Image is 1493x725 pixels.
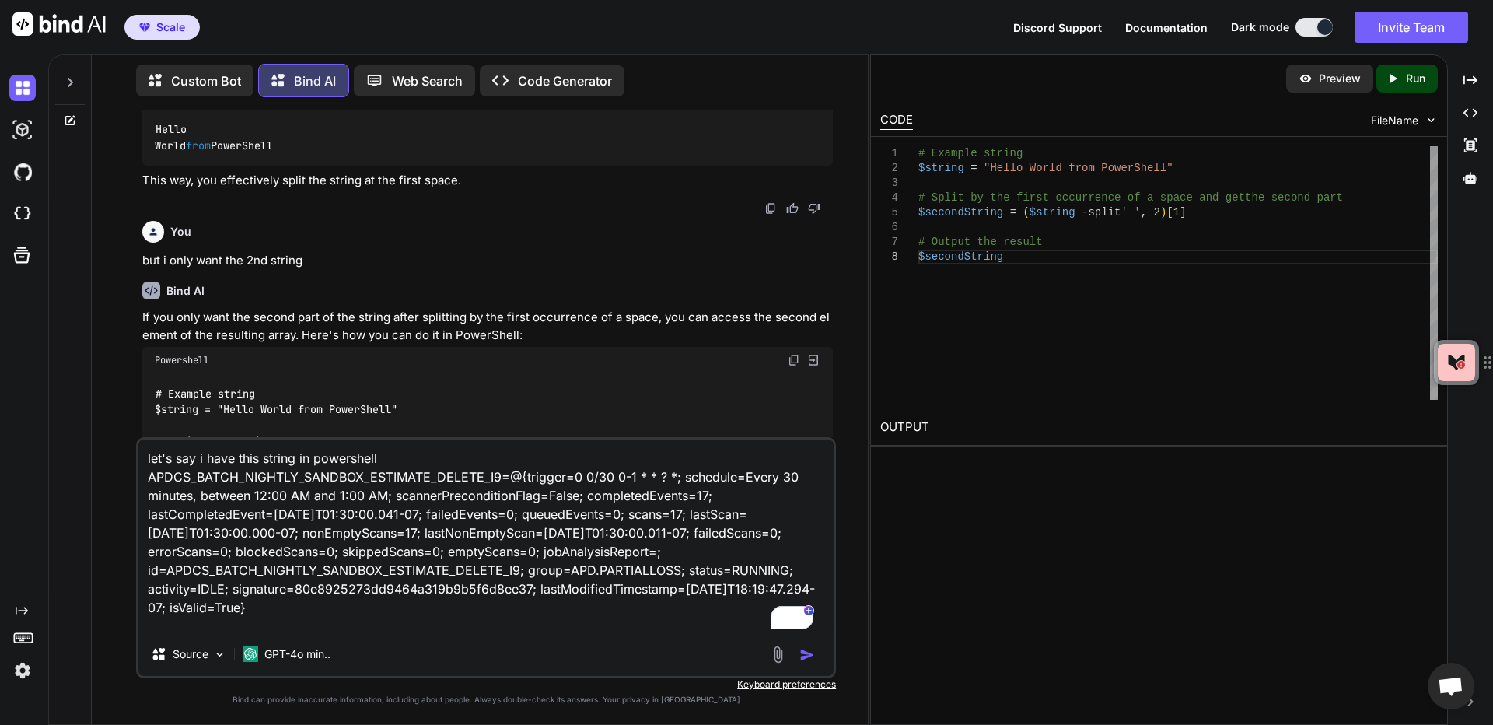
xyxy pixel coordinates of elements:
span: Scale [156,19,185,35]
div: 3 [880,176,898,191]
p: Preview [1319,71,1361,86]
span: 2 [1153,206,1159,219]
span: $string [918,162,964,174]
span: from [186,138,211,152]
button: premiumScale [124,15,200,40]
p: Run [1406,71,1425,86]
img: dislike [808,202,820,215]
span: FileName [1371,113,1418,128]
img: attachment [769,646,787,664]
div: CODE [880,111,913,130]
div: 7 [880,235,898,250]
div: 1 [880,146,898,161]
textarea: To enrich screen reader interactions, please activate Accessibility in Grammarly extension settings [138,440,834,632]
img: preview [1299,72,1313,86]
img: Bind AI [12,12,106,36]
span: - [1082,206,1088,219]
img: icon [799,647,815,663]
img: copy [788,354,800,366]
span: 1 [1173,206,1179,219]
span: = [1009,206,1016,219]
p: Custom Bot [171,72,241,90]
div: 8 [880,250,898,264]
button: Documentation [1125,19,1208,36]
img: darkChat [9,75,36,101]
p: GPT-4o min.. [264,646,330,662]
span: $string [1029,206,1075,219]
span: # Example string [918,147,1023,159]
div: 4 [880,191,898,205]
p: but i only want the 2nd string [142,252,833,270]
img: Pick Models [213,648,226,661]
span: $secondString [918,206,1003,219]
span: Dark mode [1231,19,1289,35]
span: ( [1023,206,1029,219]
span: Powershell [155,354,209,366]
img: copy [764,202,777,215]
span: # Split by the first occurrence of a space and get [918,191,1245,204]
p: Code Generator [518,72,612,90]
span: Discord Support [1013,21,1102,34]
div: 5 [880,205,898,220]
span: [ [1166,206,1173,219]
span: $secondString [918,250,1003,263]
img: chevron down [1425,114,1438,127]
p: Keyboard preferences [136,678,836,691]
img: premium [139,23,150,32]
button: Discord Support [1013,19,1102,36]
h6: Bind AI [166,283,205,299]
span: the second part [1245,191,1343,204]
span: , [1140,206,1146,219]
div: 6 [880,220,898,235]
div: 2 [880,161,898,176]
p: Bind can provide inaccurate information, including about people. Always double-check its answers.... [136,694,836,706]
h2: OUTPUT [871,409,1447,446]
p: Bind AI [294,72,336,90]
button: Invite Team [1355,12,1468,43]
p: Web Search [392,72,463,90]
h6: You [170,224,191,240]
span: "Hello World from PowerShell" [984,162,1173,174]
span: # Output the result [918,236,1043,248]
code: Hello World PowerShell [155,121,274,153]
span: ' ' [1121,206,1140,219]
img: GPT-4o mini [243,646,258,662]
img: githubDark [9,159,36,185]
p: Source [173,646,208,662]
span: = [970,162,977,174]
p: If you only want the second part of the string after splitting by the first occurrence of a space... [142,309,833,344]
p: This way, you effectively split the string at the first space. [142,172,833,190]
img: Open in Browser [806,353,820,367]
span: ) [1160,206,1166,219]
img: cloudideIcon [9,201,36,227]
span: split [1088,206,1121,219]
span: ] [1180,206,1186,219]
img: settings [9,657,36,684]
div: Open chat [1428,663,1474,709]
span: Documentation [1125,21,1208,34]
img: darkAi-studio [9,117,36,143]
img: like [786,202,799,215]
